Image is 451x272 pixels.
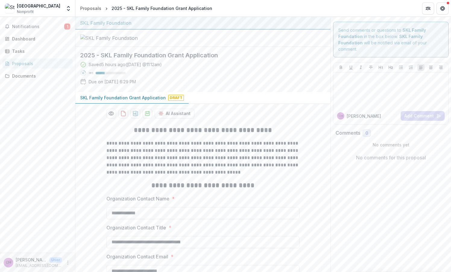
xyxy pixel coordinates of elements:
[2,46,73,56] a: Tasks
[80,19,326,27] div: SKL Family Foundation
[407,64,415,71] button: Ordered List
[365,131,368,136] span: 0
[2,71,73,81] a: Documents
[80,5,101,11] div: Proposals
[168,95,184,101] span: Draft
[118,109,128,118] button: download-proposal
[12,36,68,42] div: Dashboard
[339,114,343,117] div: Carol Hammond
[78,4,104,13] a: Proposals
[89,61,162,68] div: Saved 5 hours ago ( [DATE] @ 11:12am )
[12,60,68,67] div: Proposals
[49,257,62,263] p: User
[106,109,116,118] button: Preview 0c7980bb-226f-4517-a123-41bc19eaa8ef-0.pdf
[12,24,64,29] span: Notifications
[5,4,14,13] img: St. David's Center
[112,5,212,11] div: 2025 - SKL Family Foundation Grant Application
[80,34,140,42] img: SKL Family Foundation
[367,64,374,71] button: Strike
[417,64,424,71] button: Align Left
[397,64,405,71] button: Bullet List
[347,64,355,71] button: Underline
[78,4,215,13] nav: breadcrumb
[17,3,60,9] div: [GEOGRAPHIC_DATA]
[356,154,426,161] p: No comments for this proposal
[143,109,152,118] button: download-proposal
[106,253,168,260] p: Organization Contact Email
[437,2,449,14] button: Get Help
[2,59,73,69] a: Proposals
[131,109,140,118] button: download-proposal
[89,78,136,85] p: Due on [DATE] 6:29 PM
[64,2,73,14] button: Open entity switcher
[336,130,360,136] h2: Comments
[437,64,444,71] button: Align Right
[106,195,169,202] p: Organization Contact Name
[17,9,34,14] span: Nonprofit
[336,142,446,148] p: No comments yet
[387,64,394,71] button: Heading 2
[427,64,434,71] button: Align Center
[357,64,364,71] button: Italicize
[337,64,345,71] button: Bold
[2,22,73,31] button: Notifications1
[12,73,68,79] div: Documents
[422,2,434,14] button: Partners
[16,263,62,268] p: [EMAIL_ADDRESS][DOMAIN_NAME]
[401,111,445,121] button: Add Comment
[106,224,166,231] p: Organization Contact Title
[377,64,384,71] button: Heading 1
[80,52,316,59] h2: 2025 - SKL Family Foundation Grant Application
[16,257,47,263] p: [PERSON_NAME]
[64,24,70,30] span: 1
[333,22,449,57] div: Send comments or questions to in the box below. will be notified via email of your comment.
[347,113,381,119] p: [PERSON_NAME]
[12,48,68,54] div: Tasks
[89,71,93,75] p: 30 %
[6,261,11,264] div: Carol Hammond
[2,34,73,44] a: Dashboard
[155,109,194,118] button: AI Assistant
[64,259,71,266] button: More
[80,94,166,101] p: SKL Family Foundation Grant Application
